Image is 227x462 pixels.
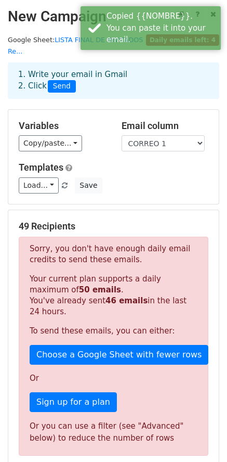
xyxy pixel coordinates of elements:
[8,36,143,56] a: LISTA FINAL DE INVITADOS Re...
[30,392,117,412] a: Sign up for a plan
[19,162,63,173] a: Templates
[48,80,76,93] span: Send
[30,274,197,317] p: Your current plan supports a daily maximum of . You've already sent in the last 24 hours.
[75,177,102,194] button: Save
[30,420,197,444] div: Or you can use a filter (see "Advanced" below) to reduce the number of rows
[79,285,121,294] strong: 50 emails
[175,412,227,462] iframe: Chat Widget
[105,296,148,305] strong: 46 emails
[30,243,197,265] p: Sorry, you don't have enough daily email credits to send these emails.
[30,345,208,365] a: Choose a Google Sheet with fewer rows
[175,412,227,462] div: Widget de chat
[19,221,208,232] h5: 49 Recipients
[10,69,217,93] div: 1. Write your email in Gmail 2. Click
[30,326,197,337] p: To send these emails, you can either:
[122,120,209,132] h5: Email column
[19,135,82,151] a: Copy/paste...
[19,177,59,194] a: Load...
[8,8,219,25] h2: New Campaign
[106,10,217,46] div: Copied {{NOMBRE}}. You can paste it into your email.
[19,120,106,132] h5: Variables
[8,36,143,56] small: Google Sheet:
[30,373,197,384] p: Or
